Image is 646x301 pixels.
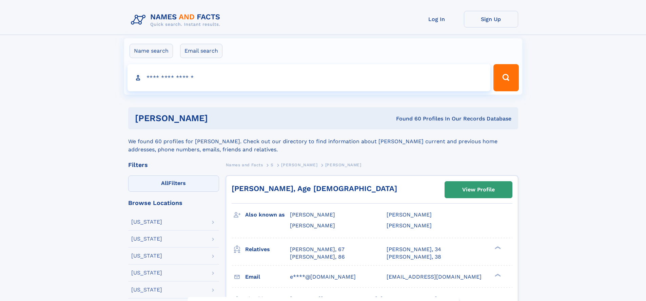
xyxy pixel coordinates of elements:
[464,11,518,27] a: Sign Up
[493,273,501,277] div: ❯
[245,244,290,255] h3: Relatives
[128,129,518,154] div: We found 60 profiles for [PERSON_NAME]. Check out our directory to find information about [PERSON...
[130,44,173,58] label: Name search
[410,11,464,27] a: Log In
[493,64,518,91] button: Search Button
[493,245,501,250] div: ❯
[128,11,226,29] img: Logo Names and Facts
[128,64,491,91] input: search input
[271,163,274,167] span: S
[131,219,162,225] div: [US_STATE]
[387,211,432,218] span: [PERSON_NAME]
[161,180,168,186] span: All
[131,236,162,242] div: [US_STATE]
[245,209,290,221] h3: Also known as
[281,161,317,169] a: [PERSON_NAME]
[245,271,290,283] h3: Email
[271,161,274,169] a: S
[131,287,162,293] div: [US_STATE]
[131,270,162,276] div: [US_STATE]
[281,163,317,167] span: [PERSON_NAME]
[131,253,162,259] div: [US_STATE]
[135,114,302,123] h1: [PERSON_NAME]
[462,182,495,197] div: View Profile
[325,163,361,167] span: [PERSON_NAME]
[128,162,219,168] div: Filters
[387,246,441,253] a: [PERSON_NAME], 34
[290,211,335,218] span: [PERSON_NAME]
[128,175,219,192] label: Filters
[387,274,482,280] span: [EMAIL_ADDRESS][DOMAIN_NAME]
[302,115,511,123] div: Found 60 Profiles In Our Records Database
[180,44,222,58] label: Email search
[290,246,345,253] a: [PERSON_NAME], 67
[128,200,219,206] div: Browse Locations
[232,184,397,193] a: [PERSON_NAME], Age [DEMOGRAPHIC_DATA]
[387,222,432,229] span: [PERSON_NAME]
[387,253,441,261] a: [PERSON_NAME], 38
[290,222,335,229] span: [PERSON_NAME]
[290,253,345,261] a: [PERSON_NAME], 86
[445,182,512,198] a: View Profile
[226,161,263,169] a: Names and Facts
